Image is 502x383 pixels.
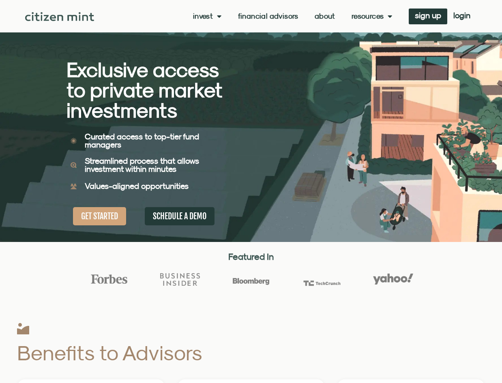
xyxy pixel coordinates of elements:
b: Curated access to top-tier fund managers [85,132,199,149]
h2: Benefits to Advisors [17,342,323,363]
nav: Menu [193,12,393,20]
a: sign up [409,9,447,24]
a: Invest [193,12,222,20]
img: Forbes Logo [89,274,129,285]
a: SCHEDULE A DEMO [145,207,215,225]
span: SCHEDULE A DEMO [153,211,206,221]
span: sign up [415,13,441,18]
h2: Exclusive access to private market investments [67,60,223,120]
span: GET STARTED [81,211,118,221]
span: login [453,13,470,18]
a: login [447,9,476,24]
b: Values-aligned opportunities [85,181,189,190]
a: GET STARTED [73,207,126,225]
a: Financial Advisors [238,12,298,20]
img: Citizen Mint [25,12,94,21]
b: Streamlined process that allows investment within minutes [85,156,199,173]
a: About [315,12,335,20]
strong: Featured In [228,251,274,262]
a: Resources [352,12,393,20]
